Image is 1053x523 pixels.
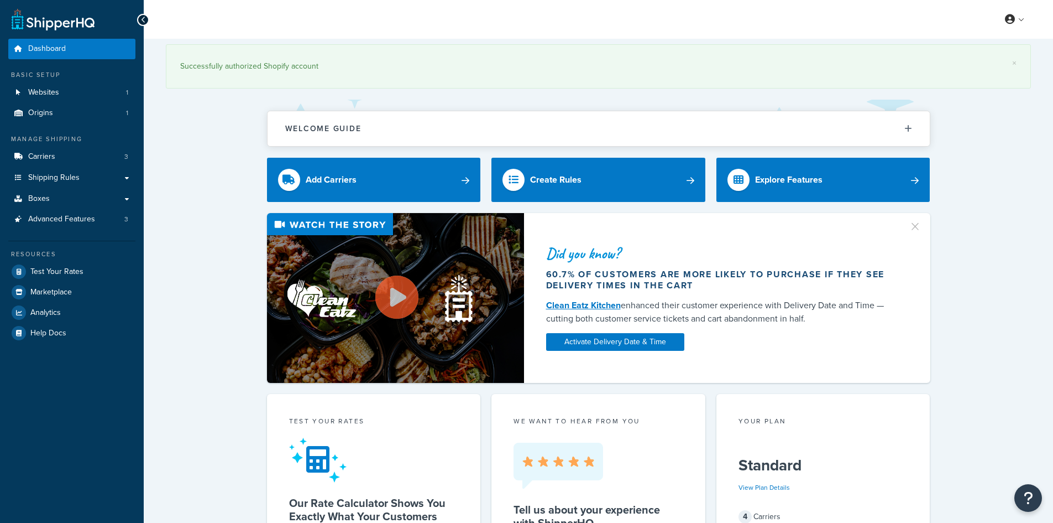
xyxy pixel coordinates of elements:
span: Analytics [30,308,61,318]
a: Clean Eatz Kitchen [546,299,621,312]
a: Activate Delivery Date & Time [546,333,684,351]
a: Marketplace [8,282,135,302]
div: Your Plan [738,416,908,429]
li: Advanced Features [8,209,135,230]
img: Video thumbnail [267,213,524,383]
div: Explore Features [755,172,823,188]
button: Welcome Guide [268,111,930,146]
span: Carriers [28,152,55,162]
a: Dashboard [8,39,135,59]
a: Help Docs [8,323,135,343]
h5: Standard [738,457,908,474]
a: Origins1 [8,103,135,123]
span: Shipping Rules [28,173,80,183]
li: Websites [8,82,135,103]
div: Test your rates [289,416,459,429]
a: Create Rules [491,158,705,202]
div: Add Carriers [306,172,357,188]
a: × [1012,59,1017,68]
a: Advanced Features3 [8,209,135,230]
span: Origins [28,108,53,118]
a: Test Your Rates [8,262,135,282]
span: 3 [124,215,128,224]
button: Open Resource Center [1014,484,1042,512]
div: Resources [8,250,135,259]
span: Marketplace [30,288,72,297]
h2: Welcome Guide [285,125,362,133]
a: Explore Features [716,158,930,202]
span: Test Your Rates [30,267,83,277]
a: Shipping Rules [8,168,135,188]
li: Origins [8,103,135,123]
div: Manage Shipping [8,134,135,144]
span: Dashboard [28,44,66,54]
span: 1 [126,88,128,97]
a: Add Carriers [267,158,481,202]
a: Boxes [8,189,135,209]
p: we want to hear from you [514,416,683,426]
span: Websites [28,88,59,97]
div: 60.7% of customers are more likely to purchase if they see delivery times in the cart [546,269,895,291]
div: Basic Setup [8,70,135,80]
li: Carriers [8,147,135,167]
div: enhanced their customer experience with Delivery Date and Time — cutting both customer service ti... [546,299,895,325]
span: Advanced Features [28,215,95,224]
span: 3 [124,152,128,162]
div: Successfully authorized Shopify account [180,59,1017,74]
a: Carriers3 [8,147,135,167]
a: Analytics [8,303,135,323]
div: Did you know? [546,246,895,261]
span: Boxes [28,194,50,204]
span: 1 [126,108,128,118]
span: Help Docs [30,329,66,338]
div: Create Rules [530,172,581,188]
a: View Plan Details [738,483,790,493]
a: Websites1 [8,82,135,103]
